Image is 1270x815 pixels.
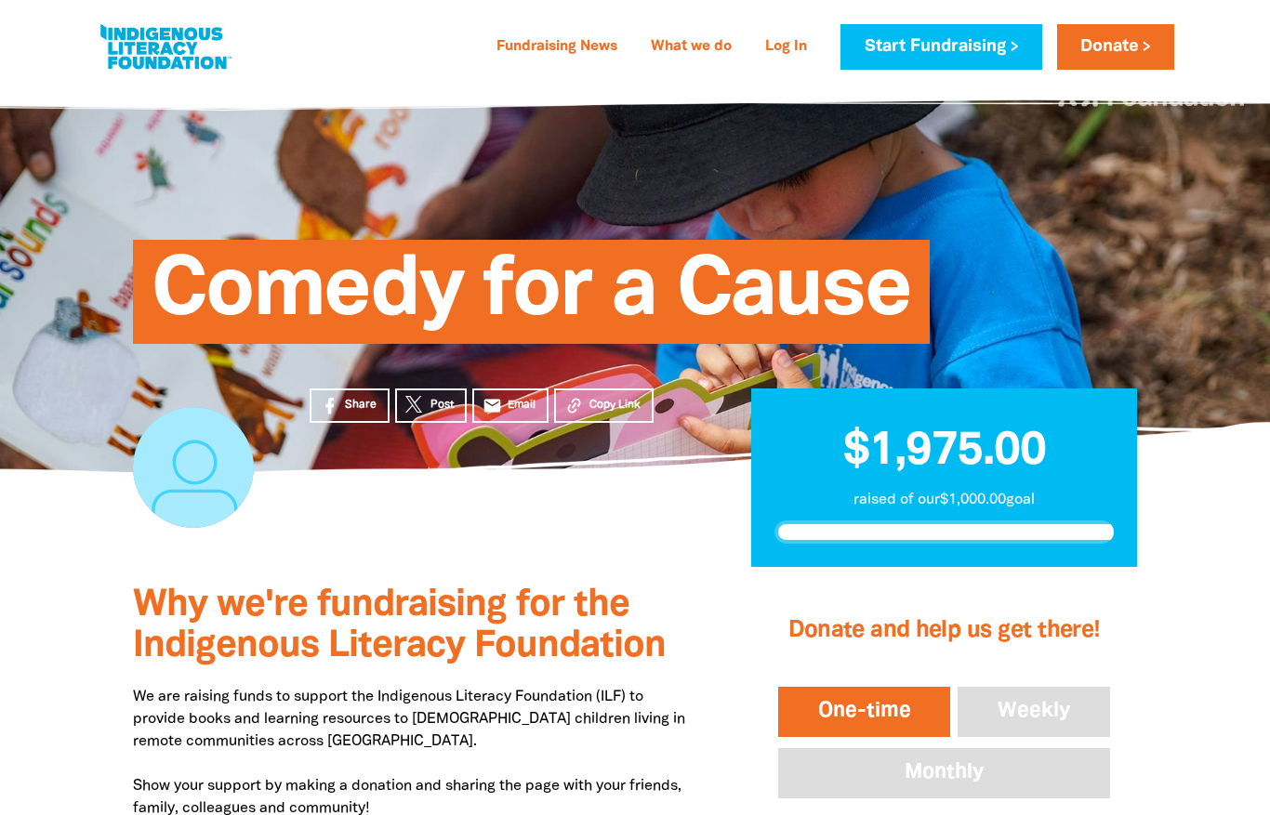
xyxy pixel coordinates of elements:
[640,33,743,62] a: What we do
[310,388,390,423] a: Share
[430,397,454,414] span: Post
[483,396,502,415] i: email
[774,744,1114,802] button: Monthly
[954,683,1114,741] button: Weekly
[589,397,641,414] span: Copy Link
[774,683,955,741] button: One-time
[508,397,536,414] span: Email
[485,33,628,62] a: Fundraising News
[774,489,1114,511] p: raised of our $1,000.00 goal
[754,33,818,62] a: Log In
[152,254,911,344] span: Comedy for a Cause
[554,388,654,423] button: Copy Link
[472,388,549,423] a: emailEmail
[774,594,1114,668] h2: Donate and help us get there!
[840,24,1041,70] a: Start Fundraising
[395,388,467,423] a: Post
[345,397,377,414] span: Share
[1057,24,1174,70] a: Donate
[843,430,1046,473] span: $1,975.00
[133,588,666,664] span: Why we're fundraising for the Indigenous Literacy Foundation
